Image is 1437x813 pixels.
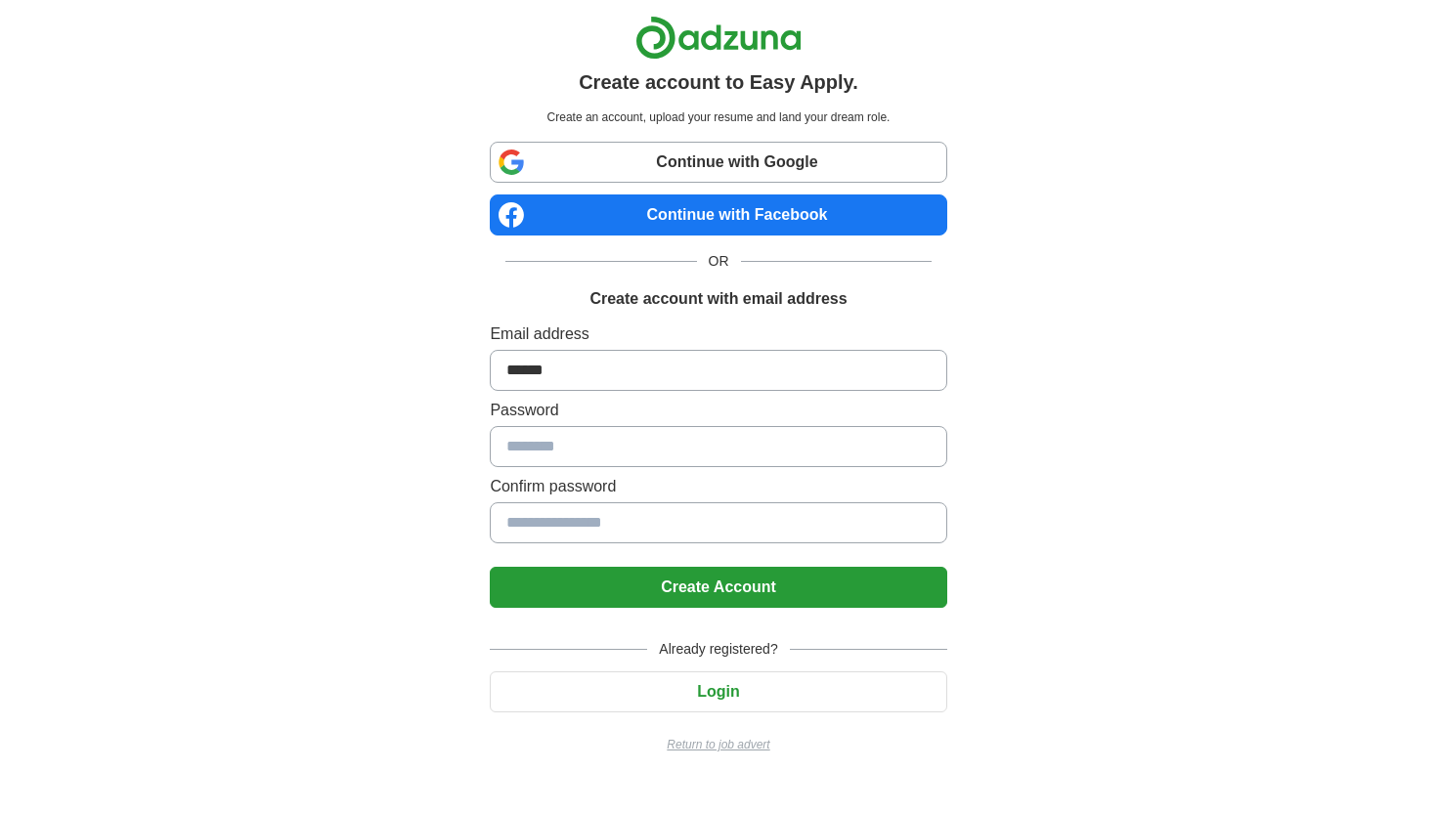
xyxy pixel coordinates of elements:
[494,108,942,126] p: Create an account, upload your resume and land your dream role.
[490,475,946,498] label: Confirm password
[697,251,741,272] span: OR
[490,736,946,753] a: Return to job advert
[490,322,946,346] label: Email address
[490,194,946,235] a: Continue with Facebook
[579,67,858,97] h1: Create account to Easy Apply.
[635,16,802,60] img: Adzuna logo
[490,399,946,422] label: Password
[490,683,946,700] a: Login
[490,671,946,712] button: Login
[647,639,789,660] span: Already registered?
[490,142,946,183] a: Continue with Google
[490,567,946,608] button: Create Account
[589,287,847,311] h1: Create account with email address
